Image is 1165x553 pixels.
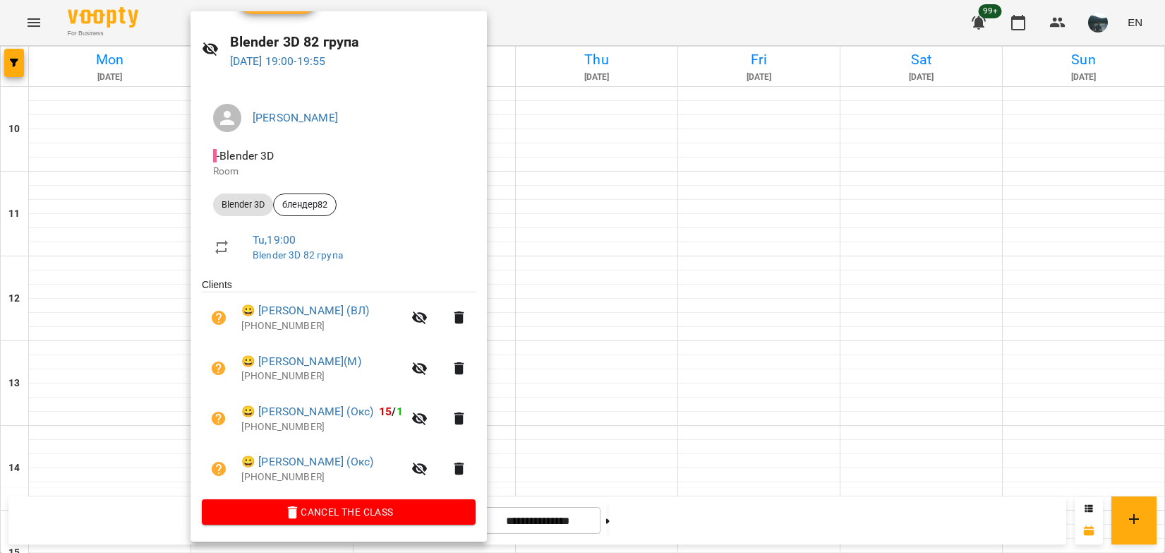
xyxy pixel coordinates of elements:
ul: Clients [202,278,476,499]
a: [DATE] 19:00-19:55 [230,54,326,68]
p: [PHONE_NUMBER] [241,319,403,333]
button: Unpaid. Bill the attendance? [202,402,236,436]
span: 15 [379,405,392,418]
a: 😀 [PERSON_NAME] (Окс) [241,403,373,420]
button: Unpaid. Bill the attendance? [202,352,236,386]
a: [PERSON_NAME] [253,111,338,124]
a: 😀 [PERSON_NAME] (ВЛ) [241,302,369,319]
a: 😀 [PERSON_NAME](М) [241,353,361,370]
button: Unpaid. Bill the attendance? [202,452,236,486]
span: Blender 3D [213,198,273,211]
p: [PHONE_NUMBER] [241,470,403,484]
b: / [379,405,403,418]
a: Blender 3D 82 група [253,249,343,261]
p: [PHONE_NUMBER] [241,420,403,434]
a: Tu , 19:00 [253,233,296,246]
div: блендер82 [273,194,337,216]
button: Unpaid. Bill the attendance? [202,301,236,335]
button: Cancel the class [202,499,476,525]
p: [PHONE_NUMBER] [241,369,403,383]
span: Cancel the class [213,504,464,521]
p: Room [213,165,464,179]
span: блендер82 [274,198,336,211]
a: 😀 [PERSON_NAME] (Окс) [241,453,373,470]
h6: Blender 3D 82 група [230,31,476,53]
span: 1 [397,405,403,418]
span: - Blender 3D [213,149,277,162]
